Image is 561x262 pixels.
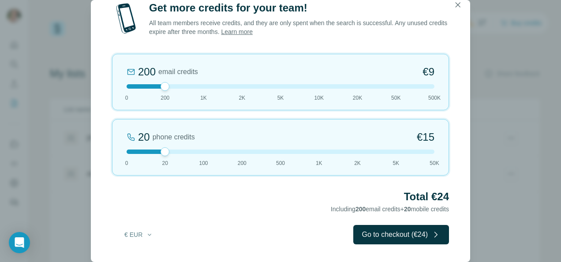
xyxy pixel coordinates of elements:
span: email credits [158,67,198,77]
span: 2K [354,159,361,167]
span: 20K [353,94,362,102]
span: Including email credits + mobile credits [331,206,449,213]
span: phone credits [153,132,195,142]
span: 500K [428,94,441,102]
span: 5K [277,94,284,102]
span: 0 [125,159,128,167]
div: 20 [138,130,150,144]
span: 0 [125,94,128,102]
span: 500 [276,159,285,167]
span: 200 [355,206,366,213]
span: €15 [417,130,434,144]
div: 200 [138,65,156,79]
div: Open Intercom Messenger [9,232,30,253]
a: Learn more [221,28,253,35]
span: 200 [161,94,169,102]
span: 2K [239,94,245,102]
span: 20 [162,159,168,167]
span: 10K [314,94,324,102]
button: Go to checkout (€24) [353,225,449,244]
span: 1K [200,94,207,102]
span: 5K [393,159,399,167]
span: €9 [423,65,434,79]
button: € EUR [118,227,159,243]
span: 200 [238,159,247,167]
span: 20 [404,206,411,213]
h2: Total €24 [112,190,449,204]
span: 50K [430,159,439,167]
img: mobile-phone [112,1,140,36]
span: 50K [391,94,400,102]
span: 1K [316,159,322,167]
p: All team members receive credits, and they are only spent when the search is successful. Any unus... [149,19,449,36]
span: 100 [199,159,208,167]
